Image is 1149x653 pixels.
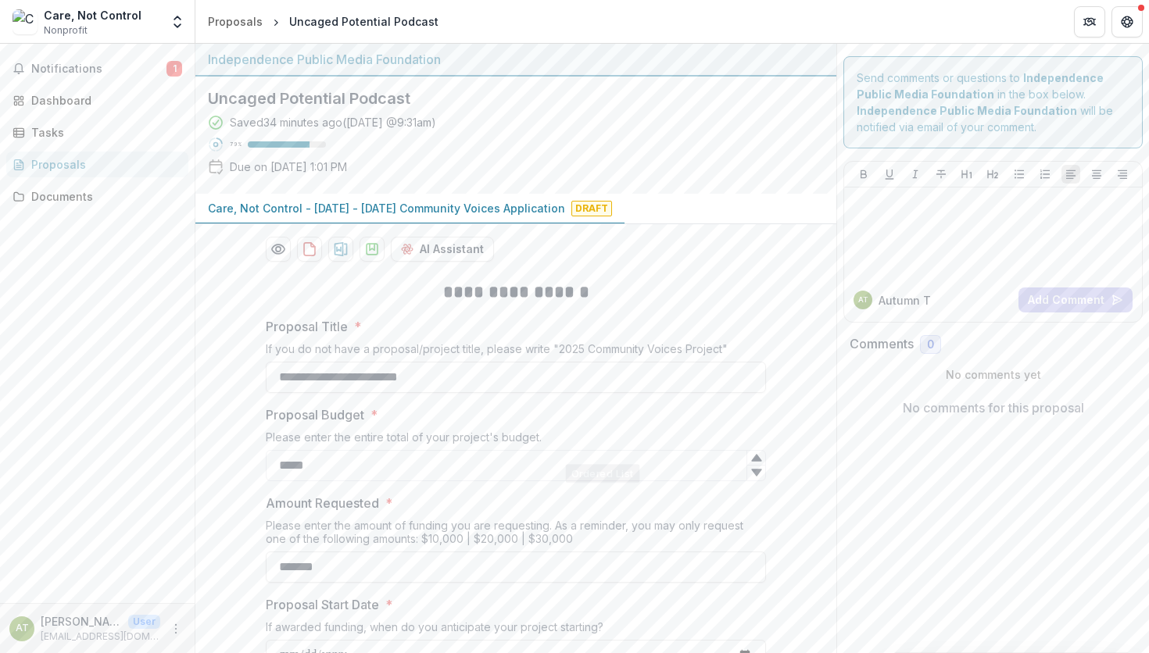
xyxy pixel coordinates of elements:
p: No comments for this proposal [903,398,1084,417]
p: [EMAIL_ADDRESS][DOMAIN_NAME] [41,630,160,644]
div: Autumn Talley [16,623,29,633]
nav: breadcrumb [202,10,445,33]
p: No comments yet [850,366,1136,383]
button: Add Comment [1018,287,1133,312]
button: Italicize [906,165,925,184]
h2: Uncaged Potential Podcast [208,89,799,108]
button: Bold [854,165,873,184]
a: Proposals [202,10,269,33]
button: Bullet List [1010,165,1029,184]
button: Notifications1 [6,56,188,81]
button: Preview 664a556d-6510-47e4-a2a7-035fad7eace1-0.pdf [266,237,291,262]
h2: Comments [850,337,914,351]
button: Align Left [1061,165,1080,184]
span: Nonprofit [44,23,88,37]
div: Proposals [31,156,176,173]
span: 1 [166,61,182,77]
div: Send comments or questions to in the box below. will be notified via email of your comment. [843,56,1143,148]
button: Align Right [1113,165,1132,184]
button: AI Assistant [391,237,494,262]
button: Align Center [1087,165,1106,184]
span: Draft [571,201,612,216]
button: Heading 1 [957,165,976,184]
div: Dashboard [31,92,176,109]
span: Notifications [31,62,166,76]
a: Dashboard [6,87,188,113]
button: download-proposal [297,237,322,262]
p: User [128,615,160,629]
button: download-proposal [360,237,385,262]
span: 0 [927,338,934,351]
button: Strike [932,165,950,184]
p: Autumn T [879,292,931,309]
p: Proposal Budget [266,405,364,424]
button: Underline [880,165,899,184]
button: Heading 2 [983,165,1002,184]
p: Proposal Title [266,317,348,336]
button: Get Help [1111,6,1143,37]
a: Tasks [6,120,188,145]
p: Amount Requested [266,494,379,512]
div: Please enter the entire total of your project's budget. [266,430,766,450]
button: Ordered List [1036,165,1054,184]
p: 79 % [230,139,242,150]
button: Open entity switcher [166,6,188,37]
div: Autumn Talley [858,296,868,304]
p: [PERSON_NAME] [41,613,122,630]
button: download-proposal [328,237,353,262]
p: Due on [DATE] 1:01 PM [230,159,347,175]
div: Uncaged Potential Podcast [289,13,438,30]
div: If you do not have a proposal/project title, please write "2025 Community Voices Project" [266,342,766,362]
div: Saved 34 minutes ago ( [DATE] @ 9:31am ) [230,114,436,130]
button: More [166,619,185,638]
a: Proposals [6,152,188,177]
div: Independence Public Media Foundation [208,50,824,69]
div: Care, Not Control [44,7,141,23]
a: Documents [6,184,188,209]
button: Partners [1074,6,1105,37]
p: Care, Not Control - [DATE] - [DATE] Community Voices Application [208,200,565,216]
strong: Independence Public Media Foundation [857,104,1077,117]
div: Please enter the amount of funding you are requesting. As a reminder, you may only request one of... [266,519,766,551]
div: Tasks [31,124,176,141]
img: Care, Not Control [13,9,38,34]
p: Proposal Start Date [266,595,379,614]
div: Proposals [208,13,263,30]
div: If awarded funding, when do you anticipate your project starting? [266,620,766,640]
div: Documents [31,188,176,205]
